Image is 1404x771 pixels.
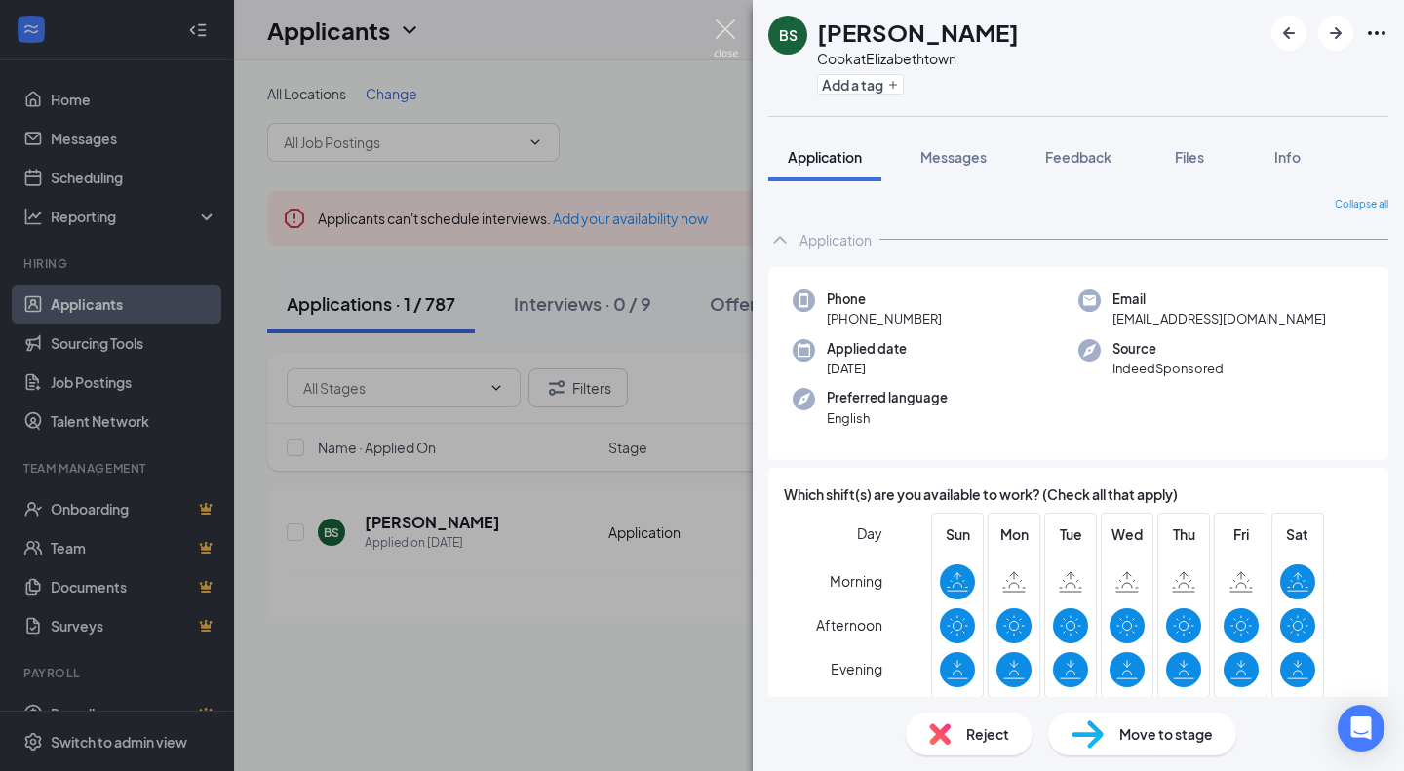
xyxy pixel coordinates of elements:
button: ArrowLeftNew [1271,16,1306,51]
span: Wed [1110,523,1145,545]
span: Tue [1053,523,1088,545]
span: Feedback [1045,148,1111,166]
div: BS [779,25,798,45]
span: [PHONE_NUMBER] [827,309,942,328]
svg: ArrowRight [1324,21,1347,45]
span: Info [1274,148,1301,166]
span: Files [1175,148,1204,166]
span: English [827,408,948,428]
span: Move to stage [1119,723,1213,745]
span: Thu [1166,523,1201,545]
svg: ChevronUp [768,228,792,251]
span: Messages [920,148,987,166]
span: Fri [1224,523,1259,545]
div: Open Intercom Messenger [1338,705,1384,752]
span: Source [1112,339,1224,359]
span: Sat [1280,523,1315,545]
span: Afternoon [816,607,882,642]
div: Cook at Elizabethtown [817,49,1019,68]
button: PlusAdd a tag [817,74,904,95]
span: [DATE] [827,359,907,378]
div: Application [799,230,872,250]
svg: Plus [887,79,899,91]
svg: Ellipses [1365,21,1388,45]
span: IndeedSponsored [1112,359,1224,378]
h1: [PERSON_NAME] [817,16,1019,49]
button: ArrowRight [1318,16,1353,51]
span: Collapse all [1335,197,1388,212]
span: Evening [831,651,882,686]
span: [EMAIL_ADDRESS][DOMAIN_NAME] [1112,309,1326,328]
span: Applied date [827,339,907,359]
span: Phone [827,289,942,309]
span: Application [788,148,862,166]
span: Mon [996,523,1032,545]
span: Which shift(s) are you available to work? (Check all that apply) [784,483,1178,505]
svg: ArrowLeftNew [1277,21,1301,45]
span: Preferred language [827,388,948,407]
span: Day [857,522,882,544]
span: Sun [940,523,975,545]
span: Reject [966,723,1009,745]
span: Morning [830,563,882,598]
span: Email [1112,289,1326,309]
